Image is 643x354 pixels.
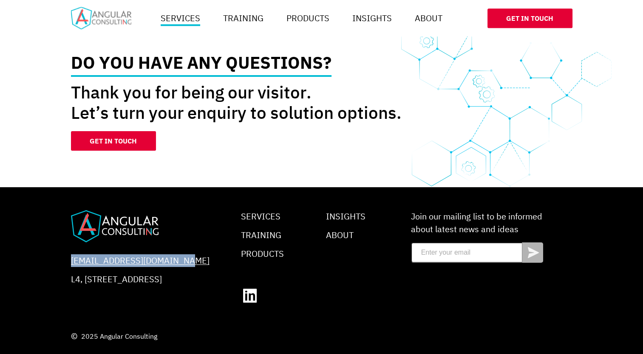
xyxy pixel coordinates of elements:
[157,10,204,27] a: Services
[71,254,210,267] a: [EMAIL_ADDRESS][DOMAIN_NAME]
[326,229,354,241] a: About
[326,211,365,222] a: Insights
[71,210,159,242] img: Home
[220,10,267,27] a: Training
[487,8,572,28] a: Get In Touch
[71,7,131,29] img: Home
[522,242,543,263] button: Subscribe
[411,210,543,236] p: Join our mailing list to be informed about latest news and ideas
[71,82,402,123] p: Thank you for being our visitor. Let’s turn your enquiry to solution options.
[241,287,259,304] a: LinkedIn
[71,273,162,286] a: L4, [STREET_ADDRESS]
[411,10,446,27] a: About
[349,10,395,27] a: Insights
[241,229,281,241] a: Training
[411,210,543,263] form: Newsletter
[241,211,280,222] a: Services
[71,54,331,77] h2: Do you have any questions?
[411,242,522,263] input: Enter your email
[71,131,156,151] a: Get In Touch
[241,248,284,259] a: Products
[283,10,333,27] a: Products
[71,332,572,340] small: 2025 Angular Consulting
